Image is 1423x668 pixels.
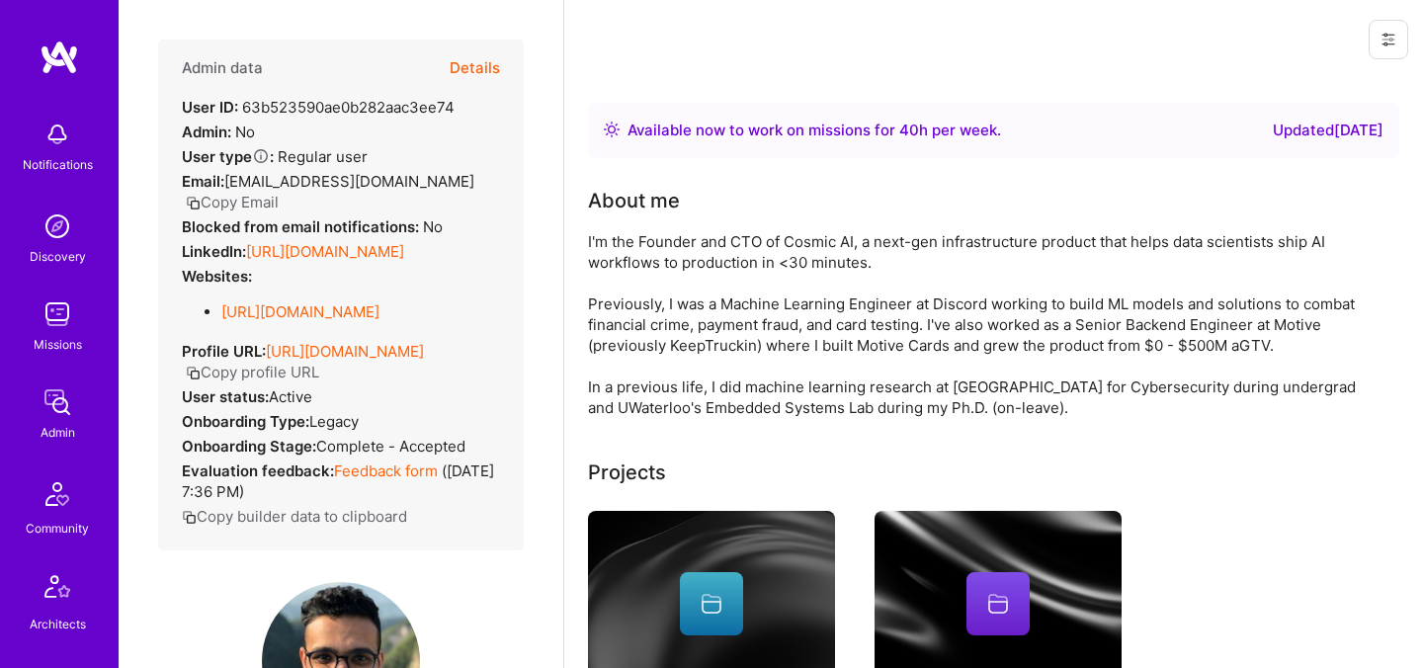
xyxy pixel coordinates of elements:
[334,461,438,480] a: Feedback form
[182,122,255,142] div: No
[246,242,404,261] a: [URL][DOMAIN_NAME]
[266,342,424,361] a: [URL][DOMAIN_NAME]
[182,123,231,141] strong: Admin:
[221,302,379,321] a: [URL][DOMAIN_NAME]
[186,196,201,210] i: icon Copy
[224,172,474,191] span: [EMAIL_ADDRESS][DOMAIN_NAME]
[34,470,81,518] img: Community
[38,294,77,334] img: teamwork
[450,40,500,97] button: Details
[182,387,269,406] strong: User status:
[30,614,86,634] div: Architects
[182,216,443,237] div: No
[34,334,82,355] div: Missions
[182,97,455,118] div: 63b523590ae0b282aac3ee74
[182,59,263,77] h4: Admin data
[186,192,279,212] button: Copy Email
[182,267,252,286] strong: Websites:
[588,231,1379,418] div: I'm the Founder and CTO of Cosmic AI, a next-gen infrastructure product that helps data scientist...
[38,115,77,154] img: bell
[40,40,79,75] img: logo
[182,98,238,117] strong: User ID:
[34,566,81,614] img: Architects
[1273,119,1383,142] div: Updated [DATE]
[182,412,309,431] strong: Onboarding Type:
[899,121,919,139] span: 40
[588,458,666,487] div: Projects
[252,147,270,165] i: Help
[26,518,89,539] div: Community
[182,172,224,191] strong: Email:
[316,437,465,456] span: Complete - Accepted
[182,146,368,167] div: Regular user
[182,342,266,361] strong: Profile URL:
[269,387,312,406] span: Active
[182,506,407,527] button: Copy builder data to clipboard
[182,437,316,456] strong: Onboarding Stage:
[628,119,1001,142] div: Available now to work on missions for h per week .
[38,207,77,246] img: discovery
[38,382,77,422] img: admin teamwork
[182,147,274,166] strong: User type :
[182,461,334,480] strong: Evaluation feedback:
[23,154,93,175] div: Notifications
[41,422,75,443] div: Admin
[182,510,197,525] i: icon Copy
[309,412,359,431] span: legacy
[182,460,500,502] div: ( [DATE] 7:36 PM )
[604,122,620,137] img: Availability
[182,217,423,236] strong: Blocked from email notifications:
[186,366,201,380] i: icon Copy
[588,186,680,215] div: About me
[186,362,319,382] button: Copy profile URL
[182,242,246,261] strong: LinkedIn:
[30,246,86,267] div: Discovery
